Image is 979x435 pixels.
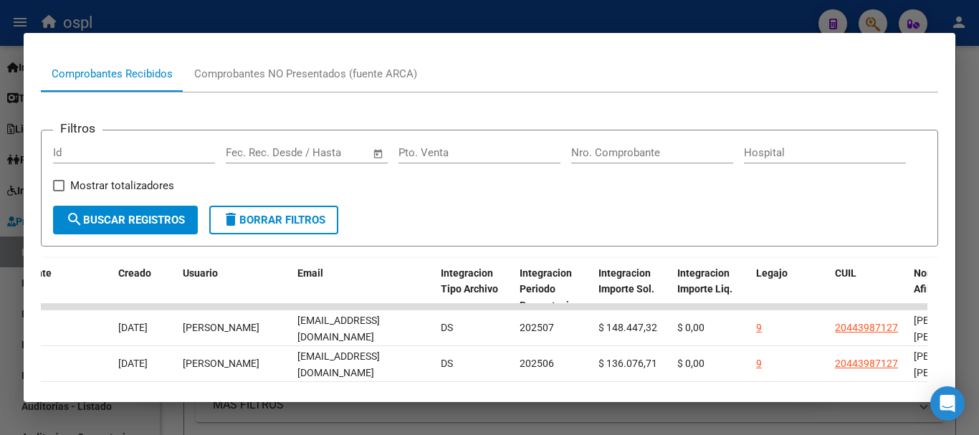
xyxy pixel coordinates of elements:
div: 9 [756,320,762,336]
div: Comprobantes NO Presentados (fuente ARCA) [194,66,417,82]
h3: Filtros [53,119,102,138]
span: $ 0,00 [677,322,705,333]
button: Borrar Filtros [209,206,338,234]
span: Buscar Registros [66,214,185,226]
datatable-header-cell: Integracion Importe Liq. [672,258,750,321]
input: Fecha inicio [226,146,284,159]
datatable-header-cell: Email [292,258,435,321]
datatable-header-cell: Integracion Periodo Presentacion [514,258,593,321]
span: DS [441,358,453,369]
span: Mostrar totalizadores [70,177,174,194]
div: Open Intercom Messenger [930,386,965,421]
mat-icon: search [66,211,83,228]
input: Fecha fin [297,146,366,159]
span: Nombre Afiliado [914,267,950,295]
span: 20443987127 [835,322,898,333]
span: Integracion Periodo Presentacion [520,267,581,312]
span: Integracion Importe Sol. [598,267,654,295]
span: CUIL [835,267,856,279]
button: Buscar Registros [53,206,198,234]
datatable-header-cell: Legajo [750,258,829,321]
span: Email [297,267,323,279]
span: 202506 [520,358,554,369]
span: Creado [118,267,151,279]
span: Integracion Importe Liq. [677,267,732,295]
span: Usuario [183,267,218,279]
span: [PERSON_NAME] [183,322,259,333]
span: [EMAIL_ADDRESS][DOMAIN_NAME] [297,350,380,378]
span: $ 0,00 [677,358,705,369]
span: 202507 [520,322,554,333]
datatable-header-cell: Creado [113,258,177,321]
span: $ 136.076,71 [598,358,657,369]
span: Borrar Filtros [222,214,325,226]
div: Comprobantes Recibidos [52,66,173,82]
span: [DATE] [118,358,148,369]
span: [DATE] [118,322,148,333]
mat-icon: delete [222,211,239,228]
span: Legajo [756,267,788,279]
span: [PERSON_NAME] [183,358,259,369]
datatable-header-cell: Usuario [177,258,292,321]
span: $ 148.447,32 [598,322,657,333]
span: DS [441,322,453,333]
button: Open calendar [371,145,387,162]
datatable-header-cell: CUIL [829,258,908,321]
datatable-header-cell: Integracion Tipo Archivo [435,258,514,321]
div: 9 [756,355,762,372]
span: Integracion Tipo Archivo [441,267,498,295]
span: 20443987127 [835,358,898,369]
span: [EMAIL_ADDRESS][DOMAIN_NAME] [297,315,380,343]
datatable-header-cell: Integracion Importe Sol. [593,258,672,321]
